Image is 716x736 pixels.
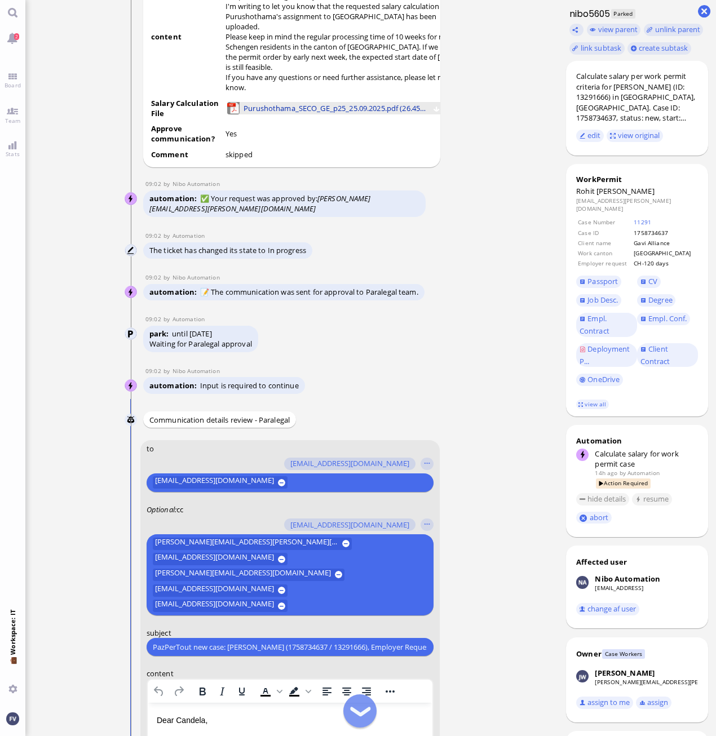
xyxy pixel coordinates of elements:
[163,315,173,323] span: by
[607,130,663,142] button: view original
[596,478,651,488] span: Action Required
[154,600,273,613] span: [EMAIL_ADDRESS][DOMAIN_NAME]
[576,313,637,337] a: Empl. Contract
[337,684,356,699] button: Align center
[149,684,168,699] button: Undo
[576,71,698,123] div: Calculate salary per work permit criteria for [PERSON_NAME] (ID: 13291666) in [GEOGRAPHIC_DATA], ...
[576,174,698,184] div: WorkPermit
[255,684,284,699] div: Text color Black
[627,42,691,55] button: create subtask
[576,576,589,588] img: Nibo Automation
[633,238,697,247] td: Gavi Alliance
[9,11,276,24] p: Dear Candela,
[380,684,399,699] button: Reveal or hide additional toolbar items
[169,684,188,699] button: Redo
[627,469,660,477] span: automation@bluelakelegal.com
[634,218,651,226] a: 11291
[290,521,409,530] span: [EMAIL_ADDRESS][DOMAIN_NAME]
[152,477,287,489] button: [EMAIL_ADDRESS][DOMAIN_NAME]
[284,519,415,531] button: [EMAIL_ADDRESS][DOMAIN_NAME]
[620,469,626,477] span: by
[587,276,618,286] span: Passport
[145,367,163,375] span: 09:02
[125,380,138,392] img: Nibo Automation
[576,493,629,506] button: hide details
[576,294,621,307] a: Job Desc.
[576,670,589,682] img: Jakob Wendel
[290,460,409,469] span: [EMAIL_ADDRESS][DOMAIN_NAME]
[226,128,237,139] span: Yes
[566,7,611,20] h1: nibo5605
[648,276,657,286] span: CV
[576,374,623,386] a: OneDrive
[632,493,672,506] button: resume
[151,149,224,163] td: Comment
[8,655,17,680] span: 💼 Workspace: IT
[151,123,224,148] td: Approve communication?
[14,33,19,40] span: 2
[633,249,697,258] td: [GEOGRAPHIC_DATA]
[9,78,276,128] p: Please keep in mind the regular processing time of 10 weeks for non-Schengen residents in the can...
[577,228,632,237] td: Case ID
[6,712,19,725] img: You
[581,43,622,53] span: link subtask
[595,584,643,592] a: [EMAIL_ADDRESS]
[226,32,466,72] p: Please keep in mind the regular processing time of 10 weeks for non-Schengen residents in the can...
[173,315,205,323] span: automation@bluelakelegal.com
[9,32,276,69] p: I hope this message finds you well. I'm writing to let you know that the requested salary calcula...
[200,380,299,391] span: Input is required to continue
[152,538,351,550] button: [PERSON_NAME][EMAIL_ADDRESS][PERSON_NAME][DOMAIN_NAME]
[284,684,312,699] div: Background color Black
[596,186,655,196] span: [PERSON_NAME]
[576,697,633,709] button: assign to me
[611,9,635,19] span: Parked
[154,584,273,597] span: [EMAIL_ADDRESS][DOMAIN_NAME]
[154,477,273,489] span: [EMAIL_ADDRESS][DOMAIN_NAME]
[154,538,338,550] span: [PERSON_NAME][EMAIL_ADDRESS][PERSON_NAME][DOMAIN_NAME]
[576,436,698,446] div: Automation
[149,380,200,391] span: automation
[149,245,306,255] span: The ticket has changed its state to In progress
[125,328,138,340] img: Automation
[241,102,428,114] a: View Purushothama_SECO_GE_p25_25.09.2025.pdf
[577,249,632,258] td: Work canton
[152,600,287,613] button: [EMAIL_ADDRESS][DOMAIN_NAME]
[356,684,375,699] button: Align right
[151,97,224,122] td: Salary Calculation File
[154,553,273,566] span: [EMAIL_ADDRESS][DOMAIN_NAME]
[648,295,673,305] span: Degree
[595,668,655,678] div: [PERSON_NAME]
[163,273,173,281] span: by
[637,276,661,288] a: CV
[146,504,174,515] span: Optional
[636,697,671,709] button: assign
[145,232,163,240] span: 09:02
[163,367,173,375] span: by
[595,449,697,469] div: Calculate salary for work permit case
[433,104,440,112] button: Download Purushothama_SECO_GE_p25_25.09.2025.pdf
[152,553,287,566] button: [EMAIL_ADDRESS][DOMAIN_NAME]
[576,603,639,615] button: change af user
[577,259,632,268] td: Employer request
[576,649,602,659] div: Owner
[146,628,171,638] span: subject
[212,684,231,699] button: Italic
[576,130,604,142] button: edit
[173,232,205,240] span: automation@bluelakelegal.com
[146,504,176,515] em: :
[569,24,584,36] button: Copy ticket nibo5605 link to clipboard
[576,186,595,196] span: Rohit
[3,150,23,158] span: Stats
[580,313,609,336] span: Empl. Contract
[154,569,330,581] span: [PERSON_NAME][EMAIL_ADDRESS][DOMAIN_NAME]
[9,11,276,149] body: Rich Text Area. Press ALT-0 for help.
[173,367,220,375] span: automation@nibo.ai
[125,286,138,299] img: Nibo Automation
[176,504,183,515] span: cc
[149,287,200,297] span: automation
[576,276,621,288] a: Passport
[226,72,466,92] p: If you have any questions or need further assistance, please let me know.
[125,193,138,205] img: Nibo Automation
[576,197,698,213] dd: [EMAIL_ADDRESS][PERSON_NAME][DOMAIN_NAME]
[576,512,612,524] button: abort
